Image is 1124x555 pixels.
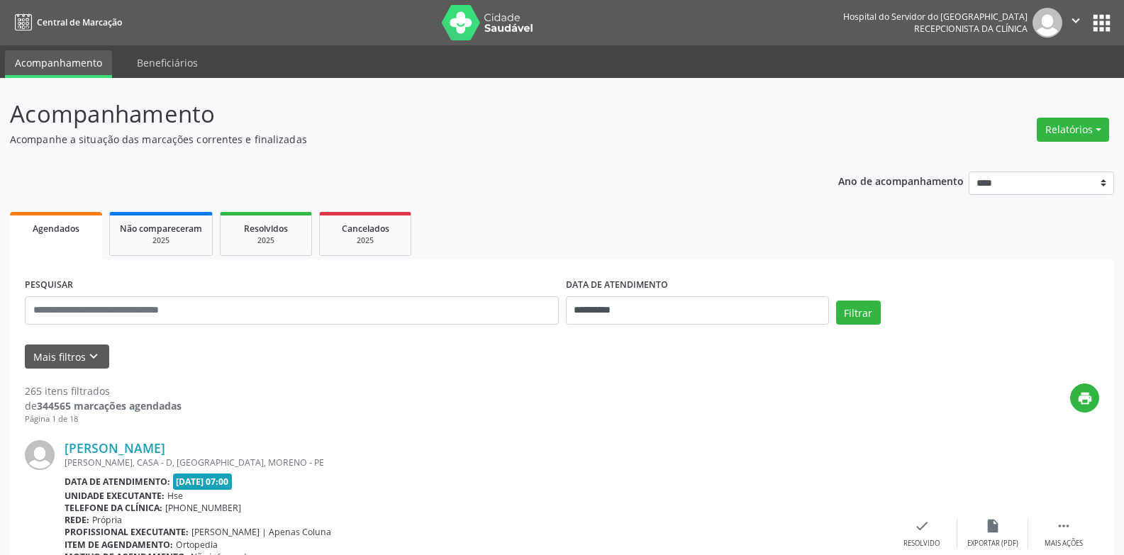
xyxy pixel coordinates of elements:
span: Cancelados [342,223,389,235]
button:  [1062,8,1089,38]
span: Não compareceram [120,223,202,235]
span: Agendados [33,223,79,235]
span: Central de Marcação [37,16,122,28]
i: insert_drive_file [985,518,1001,534]
a: Beneficiários [127,50,208,75]
b: Telefone da clínica: [65,502,162,514]
div: 265 itens filtrados [25,383,182,398]
b: Data de atendimento: [65,476,170,488]
i: keyboard_arrow_down [86,349,101,364]
i:  [1068,13,1084,28]
span: Própria [92,514,122,526]
span: Hse [167,490,183,502]
button: Relatórios [1037,118,1109,142]
span: [DATE] 07:00 [173,473,233,490]
img: img [25,440,55,470]
label: PESQUISAR [25,274,73,296]
button: print [1070,383,1099,413]
i:  [1056,518,1072,534]
div: Hospital do Servidor do [GEOGRAPHIC_DATA] [843,11,1028,23]
div: Mais ações [1045,539,1083,549]
button: Mais filtroskeyboard_arrow_down [25,344,109,369]
a: Central de Marcação [10,11,122,34]
p: Acompanhamento [10,96,783,132]
div: Página 1 de 18 [25,413,182,425]
b: Item de agendamento: [65,539,173,551]
div: de [25,398,182,413]
button: Filtrar [836,301,881,325]
div: [PERSON_NAME], CASA - D, [GEOGRAPHIC_DATA], MORENO - PE [65,456,886,469]
strong: 344565 marcações agendadas [37,399,182,413]
i: check [914,518,930,534]
span: Recepcionista da clínica [914,23,1028,35]
div: 2025 [230,235,301,246]
div: Exportar (PDF) [967,539,1018,549]
span: Ortopedia [176,539,218,551]
p: Ano de acompanhamento [838,172,964,189]
b: Unidade executante: [65,490,165,502]
div: 2025 [120,235,202,246]
div: 2025 [330,235,401,246]
p: Acompanhe a situação das marcações correntes e finalizadas [10,132,783,147]
div: Resolvido [903,539,940,549]
a: [PERSON_NAME] [65,440,165,456]
b: Rede: [65,514,89,526]
b: Profissional executante: [65,526,189,538]
span: [PERSON_NAME] | Apenas Coluna [191,526,331,538]
span: Resolvidos [244,223,288,235]
img: img [1033,8,1062,38]
i: print [1077,391,1093,406]
label: DATA DE ATENDIMENTO [566,274,668,296]
a: Acompanhamento [5,50,112,78]
button: apps [1089,11,1114,35]
span: [PHONE_NUMBER] [165,502,241,514]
